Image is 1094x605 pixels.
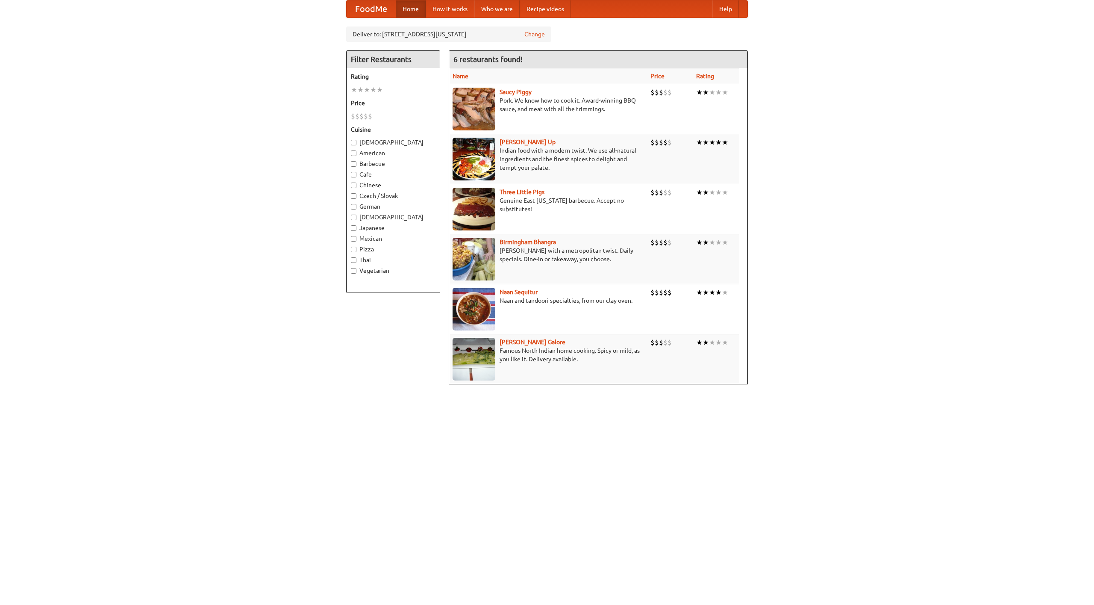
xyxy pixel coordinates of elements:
[351,268,356,274] input: Vegetarian
[351,215,356,220] input: [DEMOGRAPHIC_DATA]
[351,234,435,243] label: Mexican
[650,238,655,247] li: $
[659,88,663,97] li: $
[668,138,672,147] li: $
[650,88,655,97] li: $
[722,88,728,97] li: ★
[663,88,668,97] li: $
[663,288,668,297] li: $
[500,289,538,295] a: Naan Sequitur
[453,296,644,305] p: Naan and tandoori specialties, from our clay oven.
[453,238,495,280] img: bhangra.jpg
[722,238,728,247] li: ★
[351,183,356,188] input: Chinese
[500,89,532,95] a: Saucy Piggy
[351,266,435,275] label: Vegetarian
[663,338,668,347] li: $
[500,239,556,245] a: Birmingham Bhangra
[696,73,714,80] a: Rating
[663,238,668,247] li: $
[351,159,435,168] label: Barbecue
[715,138,722,147] li: ★
[351,99,435,107] h5: Price
[351,172,356,177] input: Cafe
[453,338,495,381] img: currygalore.jpg
[650,188,655,197] li: $
[351,202,435,211] label: German
[351,193,356,199] input: Czech / Slovak
[655,238,659,247] li: $
[500,189,544,195] a: Three Little Pigs
[426,0,474,18] a: How it works
[709,338,715,347] li: ★
[346,27,551,42] div: Deliver to: [STREET_ADDRESS][US_STATE]
[351,247,356,252] input: Pizza
[453,96,644,113] p: Pork. We know how to cook it. Award-winning BBQ sauce, and meat with all the trimmings.
[709,238,715,247] li: ★
[703,288,709,297] li: ★
[650,138,655,147] li: $
[351,85,357,94] li: ★
[655,188,659,197] li: $
[453,88,495,130] img: saucy.jpg
[453,73,468,80] a: Name
[351,257,356,263] input: Thai
[650,338,655,347] li: $
[712,0,739,18] a: Help
[453,196,644,213] p: Genuine East [US_STATE] barbecue. Accept no substitutes!
[650,73,665,80] a: Price
[703,238,709,247] li: ★
[351,151,356,156] input: American
[709,188,715,197] li: ★
[659,188,663,197] li: $
[668,288,672,297] li: $
[703,188,709,197] li: ★
[351,72,435,81] h5: Rating
[655,338,659,347] li: $
[659,338,663,347] li: $
[364,112,368,121] li: $
[351,245,435,254] label: Pizza
[453,55,523,63] ng-pluralize: 6 restaurants found!
[351,140,356,145] input: [DEMOGRAPHIC_DATA]
[351,224,435,232] label: Japanese
[347,0,396,18] a: FoodMe
[663,188,668,197] li: $
[722,188,728,197] li: ★
[659,138,663,147] li: $
[703,338,709,347] li: ★
[696,138,703,147] li: ★
[722,338,728,347] li: ★
[650,288,655,297] li: $
[715,88,722,97] li: ★
[453,188,495,230] img: littlepigs.jpg
[663,138,668,147] li: $
[696,188,703,197] li: ★
[715,188,722,197] li: ★
[659,288,663,297] li: $
[696,338,703,347] li: ★
[659,238,663,247] li: $
[655,288,659,297] li: $
[474,0,520,18] a: Who we are
[500,339,565,345] b: [PERSON_NAME] Galore
[520,0,571,18] a: Recipe videos
[351,256,435,264] label: Thai
[351,149,435,157] label: American
[351,112,355,121] li: $
[351,181,435,189] label: Chinese
[453,346,644,363] p: Famous North Indian home cooking. Spicy or mild, as you like it. Delivery available.
[500,139,556,145] b: [PERSON_NAME] Up
[376,85,383,94] li: ★
[359,112,364,121] li: $
[709,288,715,297] li: ★
[351,138,435,147] label: [DEMOGRAPHIC_DATA]
[668,88,672,97] li: $
[703,138,709,147] li: ★
[351,125,435,134] h5: Cuisine
[668,238,672,247] li: $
